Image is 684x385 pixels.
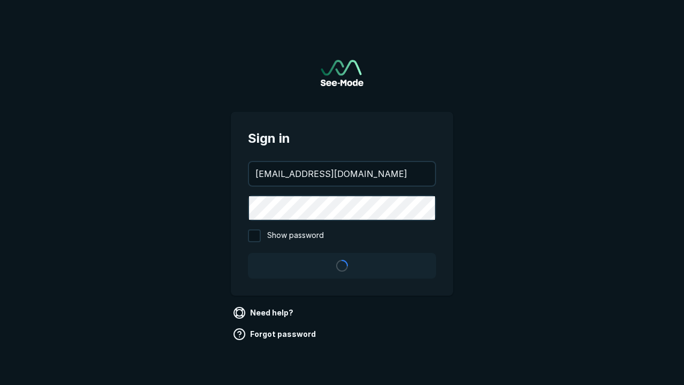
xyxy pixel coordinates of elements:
img: See-Mode Logo [321,60,363,86]
span: Sign in [248,129,436,148]
span: Show password [267,229,324,242]
a: Forgot password [231,326,320,343]
input: your@email.com [249,162,435,186]
a: Go to sign in [321,60,363,86]
a: Need help? [231,304,298,321]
